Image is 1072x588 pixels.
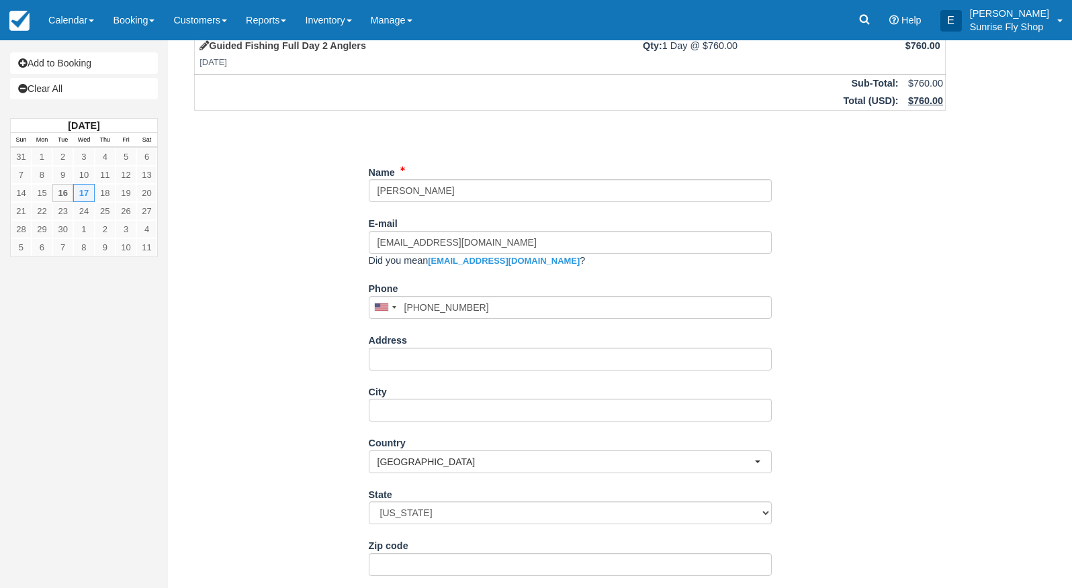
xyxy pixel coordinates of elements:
[11,184,32,202] a: 14
[116,202,136,220] a: 26
[95,148,116,166] a: 4
[643,40,662,51] strong: Qty
[369,381,387,399] label: City
[889,15,899,25] i: Help
[369,483,392,502] label: State
[10,52,158,74] a: Add to Booking
[116,166,136,184] a: 12
[970,20,1049,34] p: Sunrise Fly Shop
[95,166,116,184] a: 11
[369,297,400,318] div: United States: +1
[369,432,406,450] label: Country
[95,238,116,256] a: 9
[940,10,962,32] div: E
[32,202,52,220] a: 22
[95,133,116,148] th: Thu
[32,148,52,166] a: 1
[95,184,116,202] a: 18
[116,184,136,202] a: 19
[11,220,32,238] a: 28
[136,166,157,184] a: 13
[73,220,94,238] a: 1
[95,202,116,220] a: 25
[369,161,395,180] label: Name
[844,95,899,106] strong: Total ( ):
[638,34,901,74] td: 1 Day @ $760.00
[901,34,946,74] td: $760.00
[136,238,157,256] a: 11
[908,95,943,106] u: $760.00
[52,148,73,166] a: 2
[52,238,73,256] a: 7
[369,254,772,268] div: Did you mean ?
[32,133,52,148] th: Mon
[52,133,73,148] th: Tue
[377,455,754,469] span: [GEOGRAPHIC_DATA]
[369,212,398,231] label: E-mail
[199,56,633,69] em: [DATE]
[852,78,899,89] strong: Sub-Total:
[901,74,946,92] td: $760.00
[872,95,892,106] span: USD
[52,202,73,220] a: 23
[32,184,52,202] a: 15
[136,220,157,238] a: 4
[11,148,32,166] a: 31
[136,133,157,148] th: Sat
[68,120,99,131] strong: [DATE]
[136,148,157,166] a: 6
[369,277,398,296] label: Phone
[9,11,30,31] img: checkfront-main-nav-mini-logo.png
[11,238,32,256] a: 5
[116,238,136,256] a: 10
[136,202,157,220] a: 27
[73,238,94,256] a: 8
[95,220,116,238] a: 2
[73,202,94,220] a: 24
[11,166,32,184] a: 7
[428,256,580,266] a: [EMAIL_ADDRESS][DOMAIN_NAME]
[32,220,52,238] a: 29
[116,148,136,166] a: 5
[116,220,136,238] a: 3
[10,78,158,99] a: Clear All
[11,133,32,148] th: Sun
[11,202,32,220] a: 21
[970,7,1049,20] p: [PERSON_NAME]
[32,166,52,184] a: 8
[73,133,94,148] th: Wed
[369,450,772,473] button: [GEOGRAPHIC_DATA]
[52,184,73,202] a: 16
[73,148,94,166] a: 3
[116,133,136,148] th: Fri
[52,166,73,184] a: 9
[73,166,94,184] a: 10
[52,220,73,238] a: 30
[73,184,94,202] a: 17
[136,184,157,202] a: 20
[32,238,52,256] a: 6
[901,15,922,26] span: Help
[369,534,408,553] label: Zip code
[369,329,408,348] label: Address
[199,40,366,51] a: Guided Fishing Full Day 2 Anglers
